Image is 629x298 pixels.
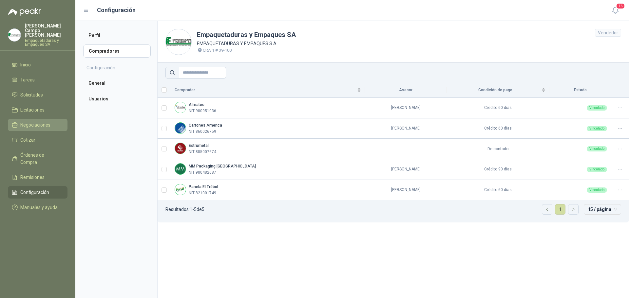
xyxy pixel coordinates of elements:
img: Company Logo [175,102,186,113]
div: Vendedor [595,29,621,37]
th: Comprador [171,82,365,98]
span: Órdenes de Compra [20,151,61,166]
img: Company Logo [166,29,191,55]
span: Remisiones [20,174,45,181]
a: Compradores [83,44,151,58]
h2: Configuración [86,64,115,71]
div: tamaño de página [584,204,621,215]
div: Vinculado [587,187,607,193]
span: right [571,207,575,211]
span: Comprador [175,87,356,93]
th: Estado [549,82,611,98]
span: Cotizar [20,136,35,144]
h1: Empaquetaduras y Empaques SA [197,30,296,40]
td: Crédito 90 días [447,159,549,180]
span: Negociaciones [20,121,50,129]
img: Logo peakr [8,8,41,16]
a: Tareas [8,74,67,86]
a: Órdenes de Compra [8,149,67,168]
a: Inicio [8,59,67,71]
td: De contado [447,139,549,159]
img: Company Logo [175,143,186,154]
p: [PERSON_NAME] Campo [PERSON_NAME] [25,24,67,37]
img: Company Logo [175,184,186,195]
b: Estrumetal [189,143,209,148]
p: CRA 1 # 39-100 [203,47,232,54]
a: 1 [555,204,565,214]
span: Condición de pago [450,87,540,93]
span: left [545,207,549,211]
td: [PERSON_NAME] [365,159,447,180]
span: 15 / página [588,204,617,214]
a: Usuarios [83,92,151,105]
h1: Configuración [97,6,136,15]
b: Cartones America [189,123,222,128]
div: Vinculado [587,126,607,131]
td: Crédito 60 días [447,98,549,118]
td: [PERSON_NAME] [365,98,447,118]
button: 16 [609,5,621,16]
img: Company Logo [175,164,186,174]
div: Vinculado [587,167,607,172]
p: NIT 805007674 [189,149,216,155]
td: [PERSON_NAME] [365,180,447,201]
span: Solicitudes [20,91,43,98]
button: right [568,204,578,214]
p: EMPAQUETADURAS Y EMPAQUES S.A [197,40,296,47]
li: Página anterior [542,204,552,215]
th: Asesor [365,82,447,98]
img: Company Logo [8,29,21,41]
div: Vinculado [587,146,607,151]
p: Empaquetaduras y Empaques SA [25,39,67,46]
a: Cotizar [8,134,67,146]
img: Company Logo [175,123,186,133]
p: NIT 900951036 [189,108,216,114]
span: Configuración [20,189,49,196]
p: NIT 900482687 [189,169,216,176]
div: Vinculado [587,105,607,111]
li: 1 [555,204,565,215]
td: Crédito 60 días [447,118,549,139]
td: Crédito 60 días [447,180,549,201]
a: Solicitudes [8,89,67,101]
p: Resultados: 1 - 5 de 5 [165,207,204,212]
li: Página siguiente [568,204,579,215]
p: NIT 860026759 [189,129,216,135]
a: Perfil [83,29,151,42]
a: Remisiones [8,171,67,184]
a: General [83,77,151,90]
b: MM Packaging [GEOGRAPHIC_DATA] [189,164,256,168]
span: Manuales y ayuda [20,204,58,211]
b: Almatec [189,102,204,107]
span: 16 [616,3,625,9]
button: left [542,204,552,214]
a: Negociaciones [8,119,67,131]
p: NIT 821001749 [189,190,216,196]
a: Manuales y ayuda [8,201,67,214]
b: Panela El Trébol [189,184,218,189]
span: Inicio [20,61,31,68]
th: Condición de pago [447,82,549,98]
span: Licitaciones [20,106,45,114]
span: Tareas [20,76,35,83]
td: [PERSON_NAME] [365,118,447,139]
a: Licitaciones [8,104,67,116]
a: Configuración [8,186,67,199]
